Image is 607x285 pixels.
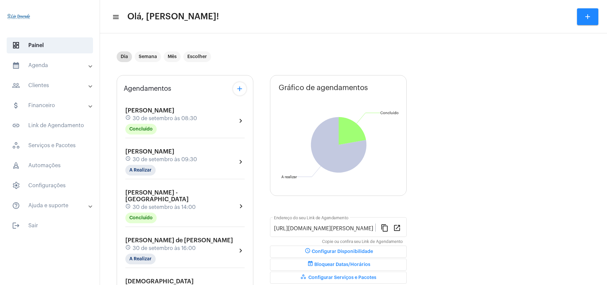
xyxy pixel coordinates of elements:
mat-icon: chevron_right [237,117,245,125]
mat-icon: add [584,13,592,21]
mat-icon: schedule [125,156,131,163]
span: 30 de setembro às 09:30 [133,157,197,163]
span: Agendamentos [124,85,171,92]
span: Painel [7,37,93,53]
input: Link [274,226,375,232]
span: Configurar Serviços e Pacotes [300,275,376,280]
span: [PERSON_NAME] [125,107,174,113]
mat-icon: add [236,85,244,93]
mat-icon: sidenav icon [112,13,119,21]
mat-chip: Mês [164,51,181,62]
mat-hint: Copie ou confira seu Link de Agendamento [322,240,403,244]
span: [PERSON_NAME] de [PERSON_NAME] [125,237,233,243]
mat-icon: chevron_right [237,158,245,166]
text: A realizar [281,175,297,179]
span: 30 de setembro às 08:30 [133,115,197,121]
span: sidenav icon [12,141,20,150]
mat-panel-title: Ajuda e suporte [12,202,89,210]
span: Link de Agendamento [7,117,93,133]
span: 30 de setembro às 16:00 [133,245,196,251]
mat-expansion-panel-header: sidenav iconAjuda e suporte [4,198,100,214]
mat-icon: content_copy [381,224,389,232]
mat-chip: Escolher [183,51,211,62]
span: Olá, [PERSON_NAME]! [127,11,219,22]
mat-chip: A Realizar [125,254,156,264]
mat-icon: open_in_new [393,224,401,232]
mat-icon: schedule [125,204,131,211]
mat-icon: schedule [125,115,131,122]
mat-panel-title: Financeiro [12,101,89,109]
span: sidenav icon [12,162,20,170]
mat-expansion-panel-header: sidenav iconClientes [4,77,100,93]
mat-icon: sidenav icon [12,81,20,89]
mat-icon: event_busy [306,261,314,269]
span: [PERSON_NAME] - [GEOGRAPHIC_DATA] [125,190,189,202]
span: Configurar Disponibilidade [304,249,373,254]
span: 30 de setembro às 14:00 [133,204,196,210]
mat-icon: chevron_right [237,202,245,210]
button: Bloquear Datas/Horários [270,259,407,271]
span: Sair [7,218,93,234]
mat-chip: Dia [117,51,132,62]
mat-icon: sidenav icon [12,222,20,230]
mat-chip: A Realizar [125,165,156,176]
img: 4c910ca3-f26c-c648-53c7-1a2041c6e520.jpg [5,3,32,30]
span: sidenav icon [12,41,20,49]
button: Configurar Serviços e Pacotes [270,272,407,284]
span: sidenav icon [12,182,20,190]
button: Configurar Disponibilidade [270,246,407,258]
mat-icon: chevron_right [237,247,245,255]
mat-chip: Concluído [125,213,157,223]
mat-panel-title: Clientes [12,81,89,89]
span: [PERSON_NAME] [125,149,174,155]
mat-icon: sidenav icon [12,121,20,129]
span: Gráfico de agendamentos [279,84,368,92]
mat-icon: sidenav icon [12,101,20,109]
mat-expansion-panel-header: sidenav iconFinanceiro [4,97,100,113]
mat-chip: Semana [135,51,161,62]
mat-icon: schedule [125,245,131,252]
span: Automações [7,158,93,174]
mat-icon: sidenav icon [12,61,20,69]
span: Configurações [7,178,93,194]
mat-icon: workspaces_outlined [300,274,308,282]
mat-expansion-panel-header: sidenav iconAgenda [4,57,100,73]
mat-icon: sidenav icon [12,202,20,210]
text: Concluído [380,111,399,115]
span: Bloquear Datas/Horários [306,262,370,267]
mat-chip: Concluído [125,124,157,134]
span: Serviços e Pacotes [7,137,93,154]
mat-icon: schedule [304,248,312,256]
mat-panel-title: Agenda [12,61,89,69]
